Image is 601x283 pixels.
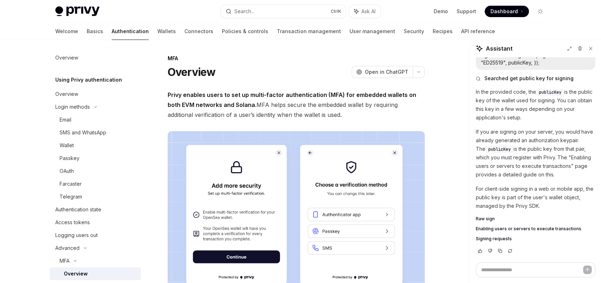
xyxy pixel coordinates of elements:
[350,23,395,40] a: User management
[50,203,141,216] a: Authentication state
[50,190,141,203] a: Telegram
[476,128,595,179] p: If you are signing on your server, you would have already generated an authorization keypair. The...
[50,267,141,280] a: Overview
[60,192,82,201] div: Telegram
[476,88,595,122] p: In the provided code, the is the public key of the wallet used for signing. You can obtain this k...
[87,23,103,40] a: Basics
[168,91,416,108] strong: Privy enables users to set up multi-factor authentication (MFA) for embedded wallets on both EVM ...
[60,115,71,124] div: Email
[277,23,341,40] a: Transaction management
[157,23,176,40] a: Wallets
[184,23,213,40] a: Connectors
[476,216,495,222] span: Raw sign
[50,126,141,139] a: SMS and WhatsApp
[50,177,141,190] a: Farcaster
[50,152,141,165] a: Passkey
[60,128,106,137] div: SMS and WhatsApp
[55,231,98,240] div: Logging users out
[55,53,78,62] div: Overview
[64,269,88,278] div: Overview
[331,9,341,14] span: Ctrl K
[222,23,268,40] a: Policies & controls
[60,167,74,175] div: OAuth
[476,185,595,210] p: For client-side signing in a web or mobile app, the public key is part of the user's wallet objec...
[583,266,592,274] button: Send message
[461,23,495,40] a: API reference
[50,51,141,64] a: Overview
[485,6,529,17] a: Dashboard
[60,180,82,188] div: Farcaster
[433,23,453,40] a: Recipes
[55,76,122,84] h5: Using Privy authentication
[55,218,90,227] div: Access tokens
[50,216,141,229] a: Access tokens
[365,68,408,76] span: Open in ChatGPT
[476,236,595,242] a: Signing requests
[476,226,581,232] span: Enabling users or servers to execute transactions
[55,23,78,40] a: Welcome
[168,55,425,62] div: MFA
[55,244,80,252] div: Advanced
[486,44,513,53] span: Assistant
[112,23,149,40] a: Authentication
[55,103,90,111] div: Login methods
[55,205,101,214] div: Authentication state
[221,5,346,18] button: Search...CtrlK
[535,6,546,17] button: Toggle dark mode
[55,6,100,16] img: light logo
[476,236,512,242] span: Signing requests
[50,88,141,101] a: Overview
[234,7,254,16] div: Search...
[476,226,595,232] a: Enabling users or servers to execute transactions
[404,23,424,40] a: Security
[434,8,448,15] a: Demo
[476,216,595,222] a: Raw sign
[168,66,216,78] h1: Overview
[476,75,595,82] button: Searched get public key for signing
[50,229,141,242] a: Logging users out
[352,66,413,78] button: Open in ChatGPT
[539,89,561,95] span: publicKey
[361,8,376,15] span: Ask AI
[488,146,511,152] span: publicKey
[55,90,78,98] div: Overview
[60,141,74,150] div: Wallet
[50,139,141,152] a: Wallet
[60,257,70,265] div: MFA
[50,165,141,177] a: OAuth
[349,5,381,18] button: Ask AI
[168,90,425,120] span: MFA helps secure the embedded wallet by requiring additional verification of a user’s identity wh...
[50,113,141,126] a: Email
[60,154,80,163] div: Passkey
[457,8,476,15] a: Support
[490,8,518,15] span: Dashboard
[484,75,574,82] span: Searched get public key for signing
